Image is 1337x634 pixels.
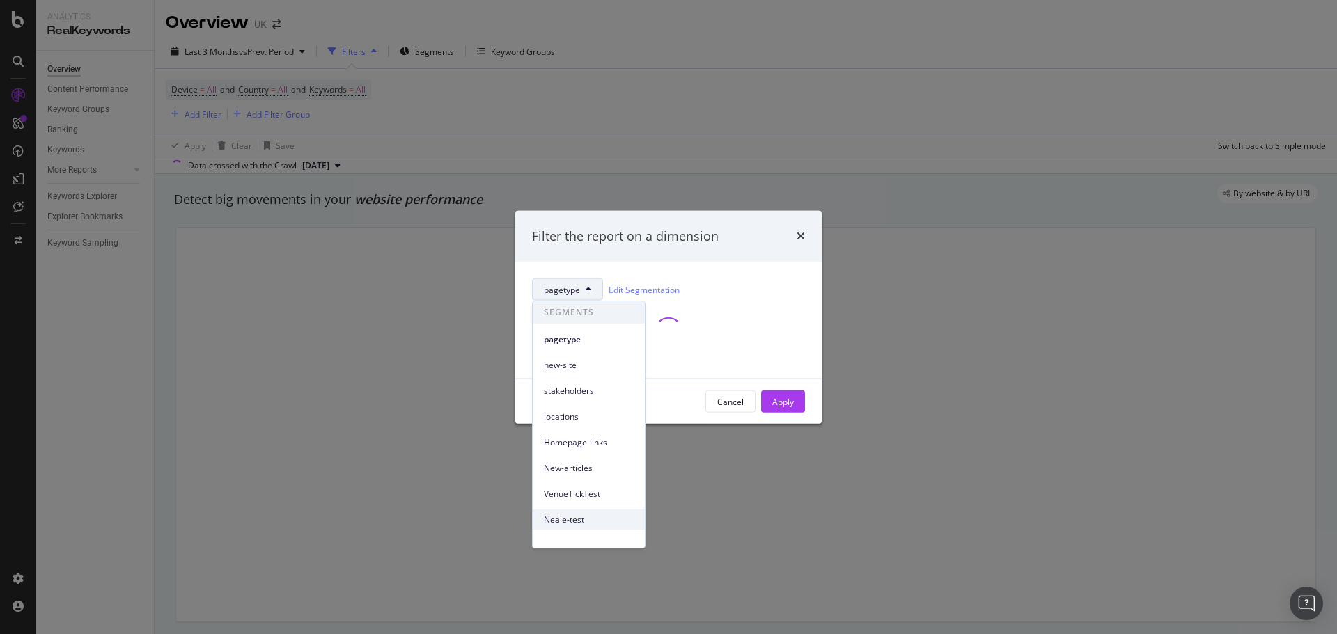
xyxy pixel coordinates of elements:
div: Cancel [717,395,744,407]
span: New-articles [544,462,634,475]
button: pagetype [532,278,603,301]
span: pagetype [544,333,634,346]
span: SEGMENTS [533,301,645,324]
a: Edit Segmentation [609,282,680,296]
div: times [797,227,805,245]
span: Neale-test [544,514,634,526]
span: article_tags [544,539,634,552]
button: Cancel [705,390,756,413]
div: Apply [772,395,794,407]
span: pagetype [544,283,580,295]
span: stakeholders [544,385,634,397]
span: Homepage-links [544,436,634,449]
div: Open Intercom Messenger [1290,587,1323,620]
button: Apply [761,390,805,413]
span: new-site [544,359,634,372]
span: VenueTickTest [544,488,634,500]
div: modal [515,210,822,424]
div: Filter the report on a dimension [532,227,719,245]
span: locations [544,411,634,423]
